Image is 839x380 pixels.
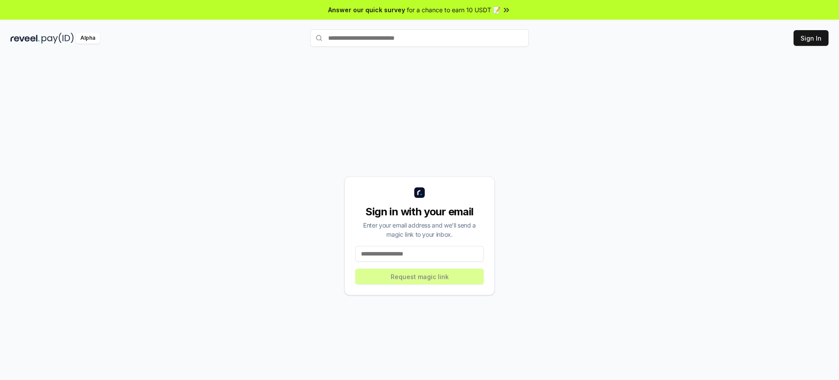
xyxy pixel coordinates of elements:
[355,205,484,219] div: Sign in with your email
[10,33,40,44] img: reveel_dark
[76,33,100,44] div: Alpha
[42,33,74,44] img: pay_id
[355,221,484,239] div: Enter your email address and we’ll send a magic link to your inbox.
[414,187,425,198] img: logo_small
[328,5,405,14] span: Answer our quick survey
[794,30,829,46] button: Sign In
[407,5,500,14] span: for a chance to earn 10 USDT 📝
